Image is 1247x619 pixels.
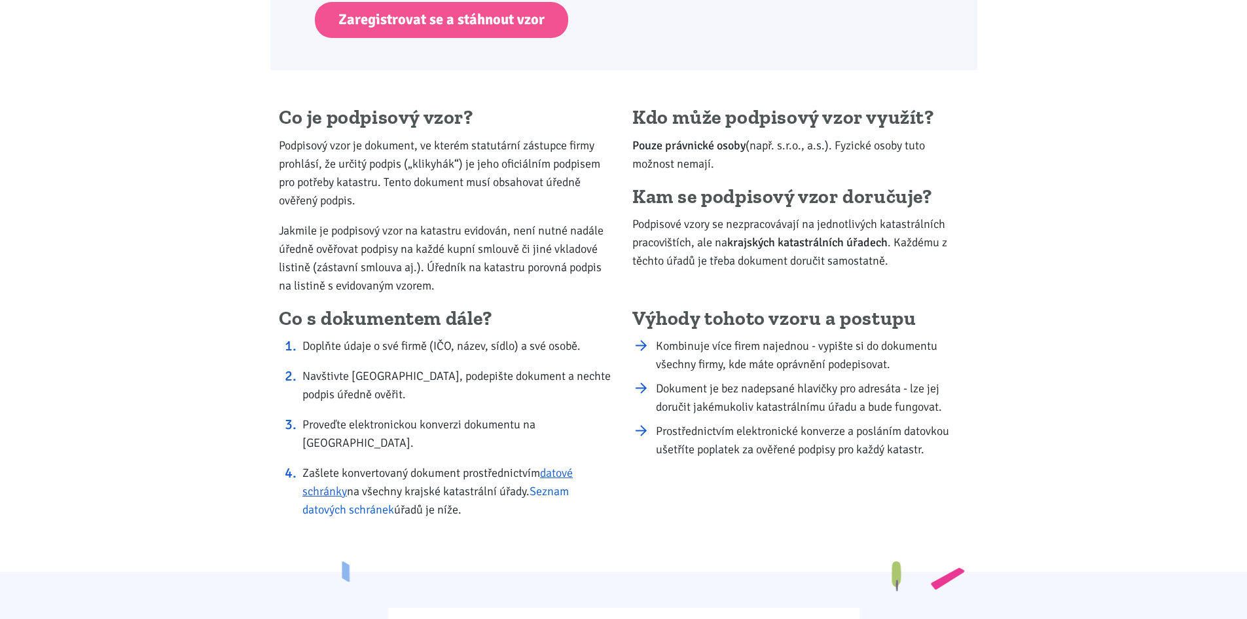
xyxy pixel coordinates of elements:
[632,215,968,270] p: Podpisové vzory se nezpracovávají na jednotlivých katastrálních pracovištích, ale na . Každému z ...
[632,307,968,331] h2: Výhody tohoto vzoru a postupu
[315,2,568,38] a: Zaregistrovat se a stáhnout vzor
[302,367,615,403] li: Navštivte [GEOGRAPHIC_DATA], podepište dokument a nechte podpis úředně ověřit.
[302,337,615,355] li: Doplňte údaje o své firmě (IČO, název, sídlo) a své osobě.
[727,235,888,250] b: krajských katastrálních úřadech
[302,415,615,452] li: Proveďte elektronickou konverzi dokumentu na [GEOGRAPHIC_DATA].
[632,185,968,210] h2: Kam se podpisový vzor doručuje?
[632,105,968,130] h2: Kdo může podpisový vzor využít?
[632,136,968,173] p: (např. s.r.o., a.s.). Fyzické osoby tuto možnost nemají.
[656,337,968,373] li: Kombinuje více firem najednou - vypište si do dokumentu všechny firmy, kde máte oprávnění podepis...
[279,105,615,130] h2: Co je podpisový vzor?
[302,464,615,519] li: Zašlete konvertovaný dokument prostřednictvím na všechny krajské katastrální úřady. úřadů je níže.
[656,422,968,459] li: Prostřednictvím elektronické konverze a posláním datovkou ušetříte poplatek za ověřené podpisy pr...
[279,307,615,331] h2: Co s dokumentem dále?
[279,221,615,295] p: Jakmile je podpisový vzor na katastru evidován, není nutné nadále úředně ověřovat podpisy na každ...
[656,379,968,416] li: Dokument je bez nadepsané hlavičky pro adresáta - lze jej doručit jakémukoliv katastrálnímu úřadu...
[632,138,746,153] b: Pouze právnické osoby
[279,136,615,210] p: Podpisový vzor je dokument, ve kterém statutární zástupce firmy prohlásí, že určitý podpis („klik...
